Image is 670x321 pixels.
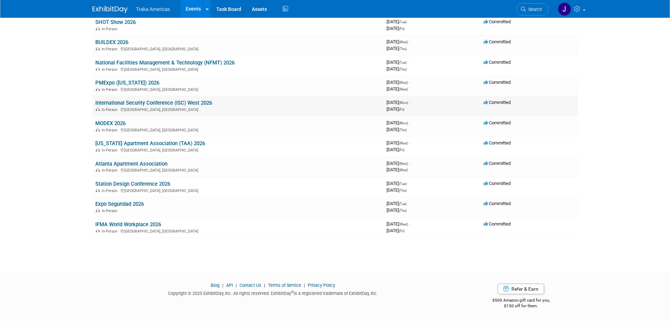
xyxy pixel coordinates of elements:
[409,140,410,146] span: -
[387,167,408,172] span: [DATE]
[102,128,120,132] span: In-Person
[464,303,578,309] div: $150 off for them.
[399,67,407,71] span: (Thu)
[95,181,170,187] a: Station Design Conference 2026
[399,202,407,206] span: (Tue)
[221,283,225,288] span: |
[484,221,511,227] span: Committed
[408,19,409,24] span: -
[95,201,144,207] a: Expo Seguridad 2026
[484,181,511,186] span: Committed
[302,283,307,288] span: |
[95,100,212,106] a: International Security Conference (ISC) West 2026
[136,6,170,12] span: Traka Americas
[409,161,410,166] span: -
[268,283,301,288] a: Terms of Service
[234,283,238,288] span: |
[387,127,407,132] span: [DATE]
[484,80,511,85] span: Committed
[399,148,404,152] span: (Fri)
[399,121,408,125] span: (Mon)
[399,189,407,192] span: (Thu)
[387,46,407,51] span: [DATE]
[102,189,120,193] span: In-Person
[399,81,408,85] span: (Wed)
[95,86,381,92] div: [GEOGRAPHIC_DATA], [GEOGRAPHIC_DATA]
[399,182,407,186] span: (Tue)
[95,147,381,153] div: [GEOGRAPHIC_DATA], [GEOGRAPHIC_DATA]
[240,283,261,288] a: Contact Us
[399,209,407,212] span: (Thu)
[95,60,235,66] a: National Facilities Management & Technology (NFMT) 2026
[95,106,381,112] div: [GEOGRAPHIC_DATA], [GEOGRAPHIC_DATA]
[95,46,381,51] div: [GEOGRAPHIC_DATA], [GEOGRAPHIC_DATA]
[387,106,404,112] span: [DATE]
[387,221,410,227] span: [DATE]
[387,208,407,213] span: [DATE]
[484,100,511,105] span: Committed
[516,3,549,16] a: Search
[95,187,381,193] div: [GEOGRAPHIC_DATA], [GEOGRAPHIC_DATA]
[498,284,544,294] a: Refer & Earn
[96,27,100,30] img: In-Person Event
[96,229,100,233] img: In-Person Event
[95,127,381,132] div: [GEOGRAPHIC_DATA], [GEOGRAPHIC_DATA]
[484,120,511,125] span: Committed
[387,140,410,146] span: [DATE]
[387,187,407,193] span: [DATE]
[96,67,100,71] img: In-Person Event
[409,100,410,105] span: -
[484,161,511,166] span: Committed
[95,161,167,167] a: Atlanta Apartment Association
[95,140,205,147] a: [US_STATE] Apartment Association (TAA) 2026
[399,162,408,166] span: (Wed)
[95,39,128,45] a: BUILDEX 2026
[102,107,120,112] span: In-Person
[526,7,542,12] span: Search
[409,221,410,227] span: -
[484,19,511,24] span: Committed
[96,189,100,192] img: In-Person Event
[387,201,409,206] span: [DATE]
[102,27,120,31] span: In-Person
[92,289,454,297] div: Copyright © 2025 ExhibitDay, Inc. All rights reserved. ExhibitDay is a registered trademark of Ex...
[484,39,511,44] span: Committed
[558,2,571,16] img: Jamie Saenz
[399,107,404,111] span: (Fri)
[484,140,511,146] span: Committed
[308,283,335,288] a: Privacy Policy
[399,61,407,64] span: (Tue)
[399,40,408,44] span: (Wed)
[387,39,410,44] span: [DATE]
[387,19,409,24] span: [DATE]
[399,47,407,51] span: (Thu)
[102,209,120,213] span: In-Person
[96,209,100,212] img: In-Person Event
[95,221,161,228] a: IFMA World Workplace 2026
[387,161,410,166] span: [DATE]
[95,19,136,25] a: SHOT Show 2026
[387,147,404,152] span: [DATE]
[96,107,100,111] img: In-Person Event
[484,201,511,206] span: Committed
[95,120,126,126] a: MODEX 2026
[399,168,408,172] span: (Wed)
[95,80,159,86] a: PMExpo ([US_STATE]) 2026
[92,6,128,13] img: ExhibitDay
[387,26,404,31] span: [DATE]
[409,120,410,125] span: -
[96,148,100,152] img: In-Person Event
[102,67,120,72] span: In-Person
[102,168,120,173] span: In-Person
[399,87,408,91] span: (Wed)
[262,283,267,288] span: |
[399,27,404,31] span: (Fri)
[102,148,120,153] span: In-Person
[226,283,233,288] a: API
[102,87,120,92] span: In-Person
[484,60,511,65] span: Committed
[387,120,410,125] span: [DATE]
[408,60,409,65] span: -
[399,128,407,132] span: (Thu)
[291,290,294,294] sup: ®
